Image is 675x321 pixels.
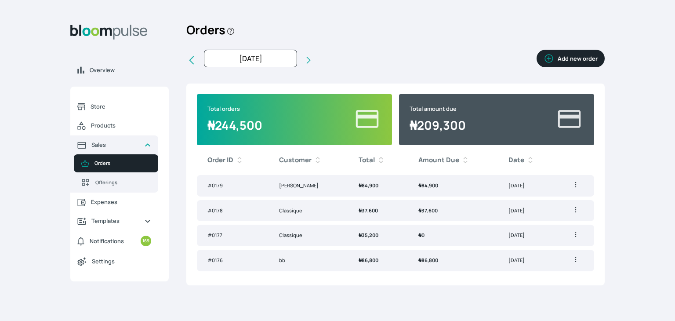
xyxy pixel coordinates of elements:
b: Date [508,155,524,165]
p: Total amount due [410,105,466,113]
a: Offerings [74,172,158,193]
span: 86,800 [359,257,378,263]
td: Classique [269,200,348,222]
h2: Orders [186,18,235,50]
span: ₦ [359,182,362,189]
span: ₦ [359,232,362,238]
span: ₦ [359,207,362,214]
span: 244,500 [207,117,262,133]
a: Expenses [70,193,158,212]
span: ₦ [418,232,421,238]
span: Products [91,121,151,130]
td: Classique [269,225,348,246]
a: Settings [70,252,158,271]
td: [PERSON_NAME] [269,175,348,197]
span: 37,600 [418,207,438,214]
td: [DATE] [498,200,557,222]
a: Orders [74,154,158,172]
span: 84,900 [418,182,438,189]
span: 209,300 [410,117,466,133]
a: Add new order [537,50,605,71]
span: Overview [90,66,162,74]
b: Customer [279,155,312,165]
a: Templates [70,212,158,230]
span: ₦ [207,117,215,133]
span: Templates [91,217,137,225]
td: # 0176 [197,250,269,271]
span: Expenses [91,198,151,206]
span: 35,200 [359,232,378,238]
b: Amount Due [418,155,459,165]
span: Sales [91,141,137,149]
span: ₦ [418,182,421,189]
td: # 0177 [197,225,269,246]
span: Orders [94,160,151,167]
td: [DATE] [498,175,557,197]
td: [DATE] [498,250,557,271]
span: ₦ [418,207,421,214]
span: 84,900 [359,182,378,189]
td: # 0179 [197,175,269,197]
td: # 0178 [197,200,269,222]
span: 37,600 [359,207,378,214]
span: ₦ [418,257,421,263]
span: Settings [92,257,151,266]
span: ₦ [410,117,417,133]
span: Notifications [90,237,124,245]
span: 0 [418,232,425,238]
b: Total [359,155,375,165]
p: Total orders [207,105,262,113]
button: Add new order [537,50,605,67]
a: Overview [70,61,169,80]
b: Order ID [207,155,233,165]
a: Notifications169 [70,230,158,252]
img: Bloom Logo [70,25,148,40]
span: Store [91,102,151,111]
td: bb [269,250,348,271]
a: Sales [70,135,158,154]
span: ₦ [359,257,362,263]
span: 86,800 [418,257,438,263]
span: Offerings [95,179,151,186]
td: [DATE] [498,225,557,246]
a: Products [70,116,158,135]
small: 169 [141,236,151,246]
aside: Sidebar [70,18,169,310]
a: Store [70,97,158,116]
